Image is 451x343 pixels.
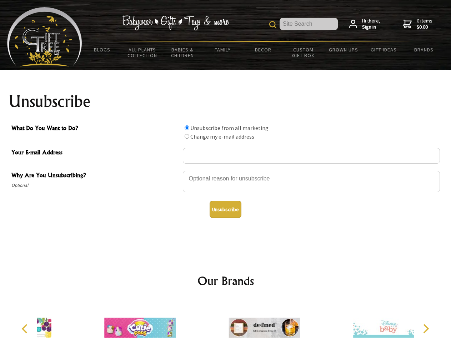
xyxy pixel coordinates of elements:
[82,42,122,57] a: BLOGS
[11,124,179,134] span: What Do You Want to Do?
[14,272,437,289] h2: Our Brands
[11,171,179,181] span: Why Are You Unsubscribing?
[417,24,432,30] strong: $0.00
[349,18,380,30] a: Hi there,Sign in
[243,42,283,57] a: Decor
[18,321,34,337] button: Previous
[203,42,243,57] a: Family
[122,15,229,30] img: Babywear - Gifts - Toys & more
[183,148,440,164] input: Your E-mail Address
[122,42,163,63] a: All Plants Collection
[11,181,179,190] span: Optional
[362,24,380,30] strong: Sign in
[7,7,82,66] img: Babyware - Gifts - Toys and more...
[185,134,189,139] input: What Do You Want to Do?
[183,171,440,192] textarea: Why Are You Unsubscribing?
[11,148,179,158] span: Your E-mail Address
[403,18,432,30] a: 0 items$0.00
[185,125,189,130] input: What Do You Want to Do?
[418,321,434,337] button: Next
[210,201,241,218] button: Unsubscribe
[283,42,324,63] a: Custom Gift Box
[269,21,276,28] img: product search
[362,18,380,30] span: Hi there,
[404,42,444,57] a: Brands
[190,133,254,140] label: Change my e-mail address
[162,42,203,63] a: Babies & Children
[417,18,432,30] span: 0 items
[9,93,443,110] h1: Unsubscribe
[364,42,404,57] a: Gift Ideas
[190,124,269,131] label: Unsubscribe from all marketing
[280,18,338,30] input: Site Search
[323,42,364,57] a: Grown Ups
